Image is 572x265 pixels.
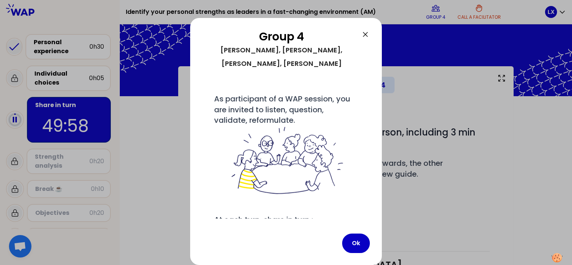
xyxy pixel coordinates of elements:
img: filesOfInstructions%2Fbienvenue%20dans%20votre%20groupe%20-%20petit.png [227,125,345,197]
button: Ok [342,234,370,253]
span: At each turn, share in turn : [214,214,313,225]
span: As participant of a WAP session, you are invited to listen, question, validate, reformulate. [214,94,358,197]
div: [PERSON_NAME], [PERSON_NAME], [PERSON_NAME], [PERSON_NAME] [202,43,361,70]
h2: Group 4 [202,30,361,43]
